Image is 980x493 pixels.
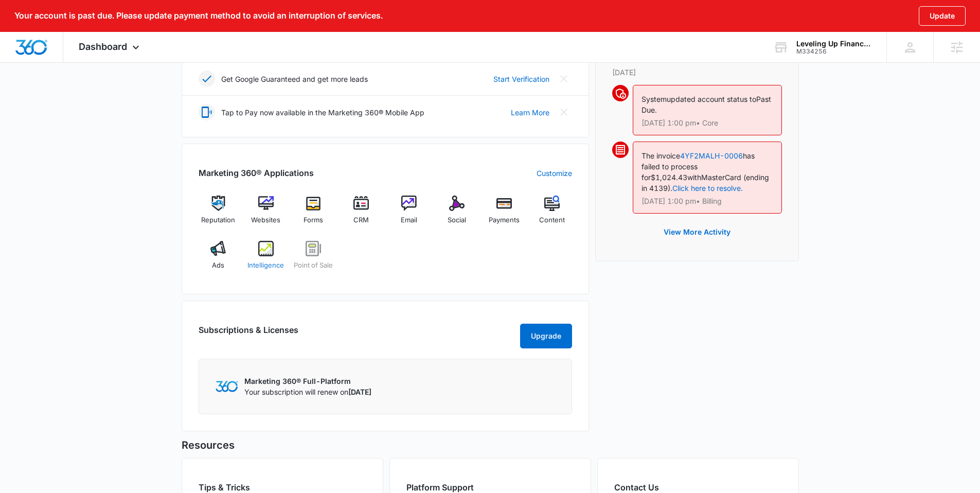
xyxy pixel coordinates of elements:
div: Dashboard [63,32,157,62]
img: Marketing 360 Logo [216,381,238,392]
span: Forms [304,215,323,225]
span: Payments [489,215,520,225]
a: Ads [199,241,238,278]
button: Close [556,71,572,87]
a: Email [389,196,429,233]
div: account id [796,48,871,55]
p: [DATE] 1:00 pm • Core [642,119,773,127]
a: Point of Sale [294,241,333,278]
a: Start Verification [493,74,549,84]
a: Websites [246,196,286,233]
button: Upgrade [520,324,572,348]
span: updated account status to [667,95,756,103]
span: The invoice [642,151,680,160]
p: Get Google Guaranteed and get more leads [221,74,368,84]
a: Intelligence [246,241,286,278]
button: Close [556,104,572,120]
span: System [642,95,667,103]
p: Your subscription will renew on [244,386,371,397]
button: Update [919,6,966,26]
span: Content [539,215,565,225]
a: Social [437,196,476,233]
p: Your account is past due. Please update payment method to avoid an interruption of services. [14,11,383,21]
span: Reputation [201,215,235,225]
span: MasterCard (ending in 4139). [642,173,769,192]
a: Customize [537,168,572,179]
a: Content [532,196,572,233]
span: Websites [251,215,280,225]
span: Intelligence [247,260,284,271]
span: Ads [212,260,224,271]
p: Marketing 360® Full-Platform [244,376,371,386]
p: [DATE] [612,67,782,78]
p: Tap to Pay now available in the Marketing 360® Mobile App [221,107,424,118]
h2: Marketing 360® Applications [199,167,314,179]
span: $1,024.43 [651,173,687,182]
div: account name [796,40,871,48]
a: 4YF2MALH-0006 [680,151,743,160]
span: Social [448,215,466,225]
a: Payments [485,196,524,233]
span: [DATE] [348,388,371,396]
span: CRM [353,215,369,225]
a: Forms [294,196,333,233]
a: Click here to resolve. [672,184,743,192]
span: Dashboard [79,41,127,52]
span: Point of Sale [294,260,333,271]
span: has failed to process for [642,151,755,182]
a: Reputation [199,196,238,233]
a: Learn More [511,107,549,118]
h5: Resources [182,437,799,453]
span: Email [401,215,417,225]
span: with [687,173,701,182]
a: CRM [342,196,381,233]
button: View More Activity [653,220,741,244]
h2: Subscriptions & Licenses [199,324,298,344]
p: [DATE] 1:00 pm • Billing [642,198,773,205]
